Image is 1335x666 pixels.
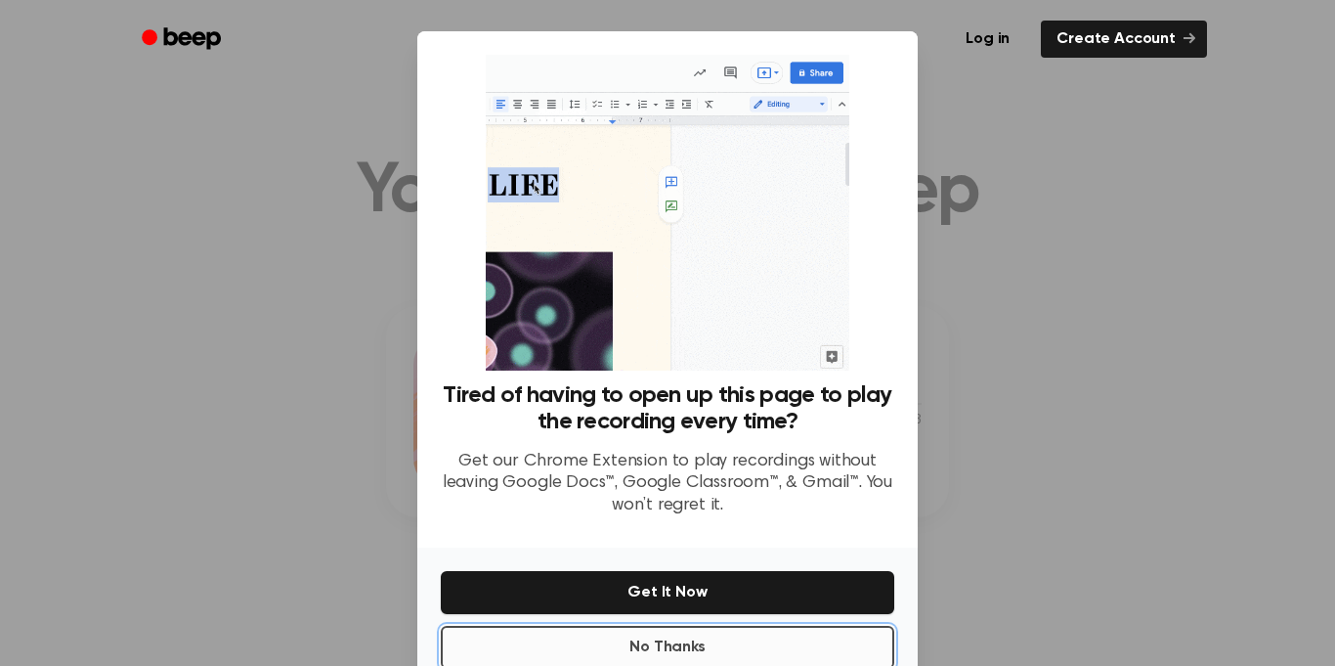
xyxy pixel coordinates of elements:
img: Beep extension in action [486,55,848,371]
a: Log in [946,17,1029,62]
a: Beep [128,21,238,59]
a: Create Account [1041,21,1207,58]
p: Get our Chrome Extension to play recordings without leaving Google Docs™, Google Classroom™, & Gm... [441,451,894,517]
button: Get It Now [441,571,894,614]
h3: Tired of having to open up this page to play the recording every time? [441,382,894,435]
